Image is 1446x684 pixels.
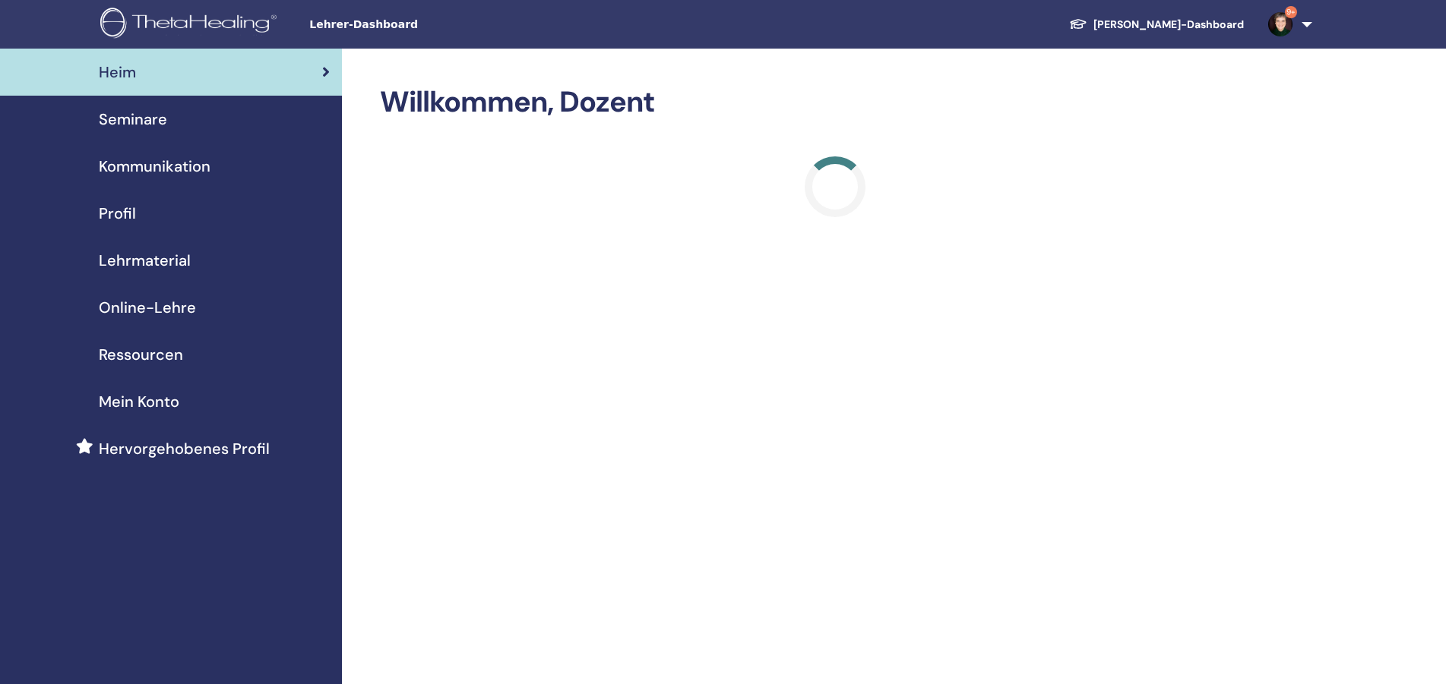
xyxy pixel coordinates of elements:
[99,249,191,272] span: Lehrmaterial
[99,296,196,319] span: Online-Lehre
[1069,17,1087,30] img: graduation-cap-white.svg
[99,343,183,366] span: Ressourcen
[99,155,210,178] span: Kommunikation
[99,202,136,225] span: Profil
[1268,12,1293,36] img: default.jpg
[100,8,282,42] img: logo.png
[99,108,167,131] span: Seminare
[99,390,179,413] span: Mein Konto
[99,61,136,84] span: Heim
[99,437,270,460] span: Hervorgehobenes Profil
[309,17,537,33] span: Lehrer-Dashboard
[1057,11,1256,39] a: [PERSON_NAME]-Dashboard
[1285,6,1297,18] span: 9+
[380,85,1289,120] h2: Willkommen, Dozent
